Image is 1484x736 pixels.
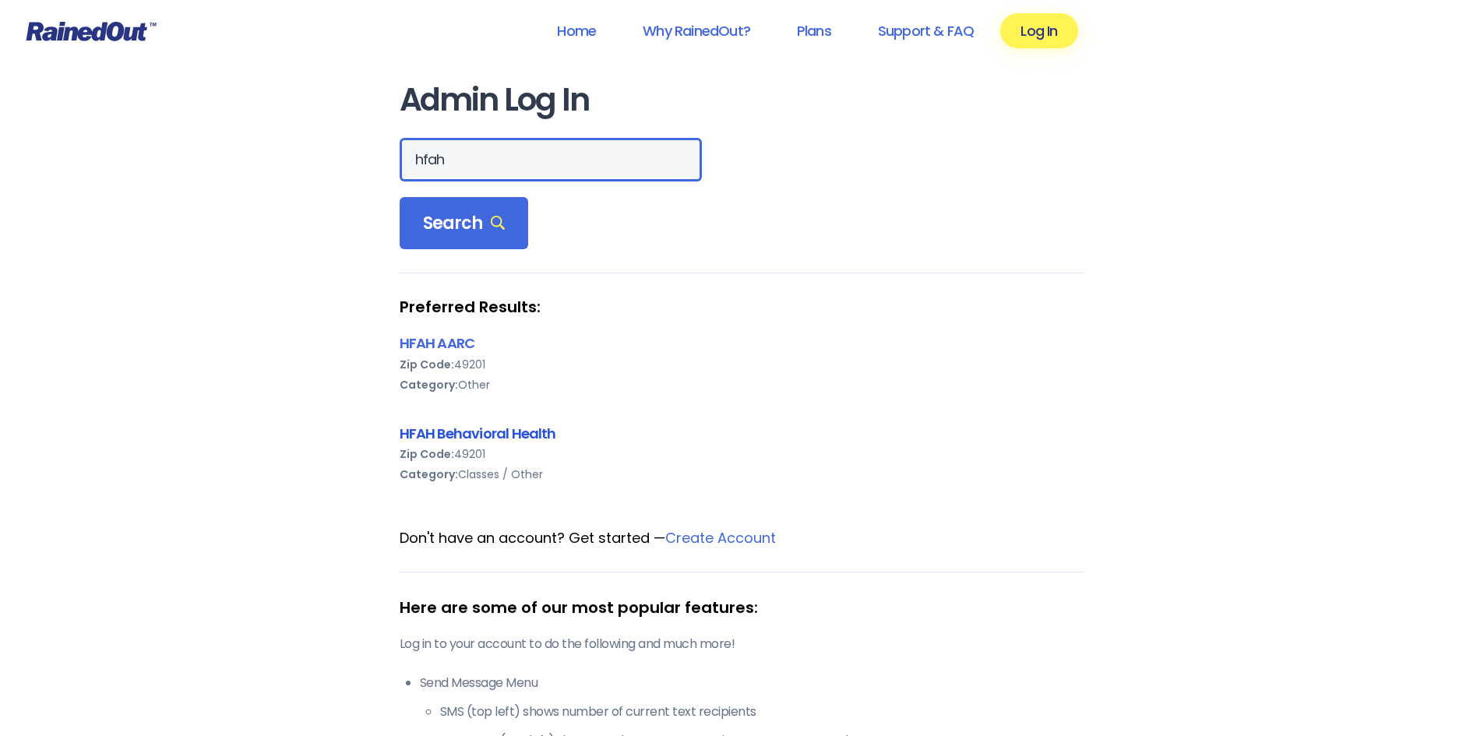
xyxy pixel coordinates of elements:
a: Home [537,13,616,48]
a: Plans [777,13,851,48]
div: 49201 [400,444,1085,464]
a: Support & FAQ [858,13,994,48]
div: Other [400,375,1085,395]
div: Here are some of our most popular features: [400,596,1085,619]
a: HFAH Behavioral Health [400,424,556,443]
p: Log in to your account to do the following and much more! [400,635,1085,653]
li: SMS (top left) shows number of current text recipients [440,703,1085,721]
span: Search [423,213,506,234]
input: Search Orgs… [400,138,702,181]
b: Category: [400,377,458,393]
h1: Admin Log In [400,83,1085,118]
b: Zip Code: [400,446,454,462]
b: Category: [400,467,458,482]
strong: Preferred Results: [400,297,1085,317]
div: Search [400,197,529,250]
div: 49201 [400,354,1085,375]
b: Zip Code: [400,357,454,372]
div: HFAH AARC [400,333,1085,354]
a: HFAH AARC [400,333,475,353]
a: Log In [1000,13,1077,48]
a: Why RainedOut? [622,13,770,48]
div: HFAH Behavioral Health [400,423,1085,444]
div: Classes / Other [400,464,1085,484]
a: Create Account [665,528,776,548]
